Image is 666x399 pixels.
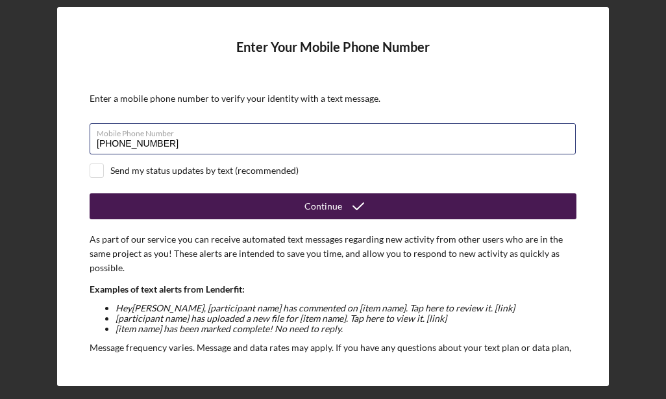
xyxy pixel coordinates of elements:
li: [item name] has been marked complete! No need to reply. [116,324,576,334]
h4: Enter Your Mobile Phone Number [90,40,576,74]
div: Enter a mobile phone number to verify your identity with a text message. [90,93,576,104]
button: Continue [90,193,576,219]
li: [participant name] has uploaded a new file for [item name]. Tap here to view it. [link] [116,313,576,324]
div: Continue [304,193,342,219]
p: Message frequency varies. Message and data rates may apply. If you have any questions about your ... [90,341,576,370]
p: Examples of text alerts from Lenderfit: [90,282,576,296]
li: Hey [PERSON_NAME] , [participant name] has commented on [item name]. Tap here to review it. [link] [116,303,576,313]
p: As part of our service you can receive automated text messages regarding new activity from other ... [90,232,576,276]
div: Send my status updates by text (recommended) [110,165,299,176]
label: Mobile Phone Number [97,124,576,138]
